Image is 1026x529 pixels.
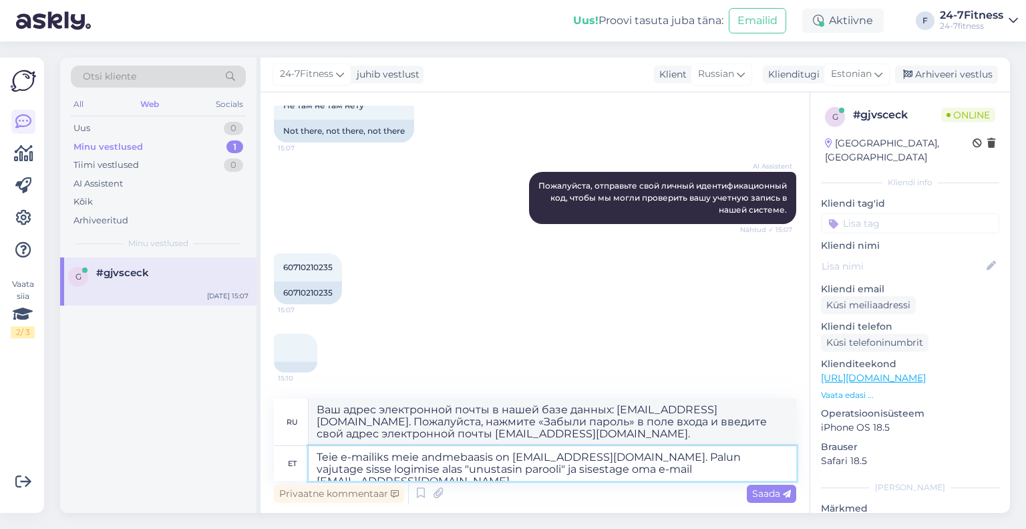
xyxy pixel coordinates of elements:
[831,67,872,82] span: Estonian
[73,158,139,172] div: Tiimi vestlused
[821,440,999,454] p: Brauser
[698,67,734,82] span: Russian
[742,161,792,171] span: AI Assistent
[128,237,188,249] span: Minu vestlused
[287,411,298,433] div: ru
[821,421,999,435] p: iPhone OS 18.5
[288,452,297,475] div: et
[940,10,1003,21] div: 24-7Fitness
[309,399,796,445] textarea: Ваш адрес электронной почты в нашей базе данных: [EMAIL_ADDRESS][DOMAIN_NAME]. Пожалуйста, нажмит...
[752,488,791,500] span: Saada
[821,482,999,494] div: [PERSON_NAME]
[821,407,999,421] p: Operatsioonisüsteem
[73,195,93,209] div: Kõik
[821,389,999,401] p: Vaata edasi ...
[75,272,81,282] span: g
[821,357,999,371] p: Klienditeekond
[274,120,414,142] div: Not there, not there, not there
[821,239,999,253] p: Kliendi nimi
[73,140,143,154] div: Minu vestlused
[821,213,999,233] input: Lisa tag
[821,197,999,211] p: Kliendi tag'id
[278,143,328,153] span: 15:07
[763,68,820,82] div: Klienditugi
[283,100,364,110] span: Не там не там нету
[83,70,136,84] span: Otsi kliente
[11,68,36,94] img: Askly Logo
[11,326,35,338] div: 2 / 3
[96,267,149,279] span: #gjvsceck
[11,278,35,338] div: Vaata siia
[802,9,884,33] div: Aktiivne
[538,181,789,215] span: Пожалуйста, отправьте свой личный идентификационный код, чтобы мы могли проверить вашу учетную за...
[853,107,941,123] div: # gjvsceck
[825,136,973,165] div: [GEOGRAPHIC_DATA], [GEOGRAPHIC_DATA]
[283,262,333,272] span: 60710210235
[822,259,984,274] input: Lisa nimi
[729,8,786,33] button: Emailid
[895,66,998,84] div: Arhiveeri vestlus
[832,112,838,122] span: g
[73,122,90,135] div: Uus
[573,14,598,27] b: Uus!
[821,334,928,352] div: Küsi telefoninumbrit
[73,177,123,191] div: AI Assistent
[213,96,246,113] div: Socials
[224,122,243,135] div: 0
[821,282,999,296] p: Kliendi email
[224,158,243,172] div: 0
[351,68,419,82] div: juhib vestlust
[821,372,926,384] a: [URL][DOMAIN_NAME]
[821,454,999,468] p: Safari 18.5
[654,68,687,82] div: Klient
[941,108,995,122] span: Online
[740,225,792,235] span: Nähtud ✓ 15:07
[573,13,723,29] div: Proovi tasuta juba täna:
[916,11,934,30] div: F
[821,177,999,189] div: Kliendi info
[821,320,999,334] p: Kliendi telefon
[226,140,243,154] div: 1
[71,96,86,113] div: All
[278,373,328,383] span: 15:10
[309,446,796,481] textarea: Teie e-mailiks meie andmebaasis on [EMAIL_ADDRESS][DOMAIN_NAME]. Palun vajutage sisse logimise al...
[280,67,333,82] span: 24-7Fitness
[278,305,328,315] span: 15:07
[821,296,916,314] div: Küsi meiliaadressi
[274,485,404,503] div: Privaatne kommentaar
[274,282,342,304] div: 60710210235
[138,96,162,113] div: Web
[207,291,248,301] div: [DATE] 15:07
[73,214,128,227] div: Arhiveeritud
[940,21,1003,31] div: 24-7fitness
[821,502,999,516] p: Märkmed
[940,10,1018,31] a: 24-7Fitness24-7fitness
